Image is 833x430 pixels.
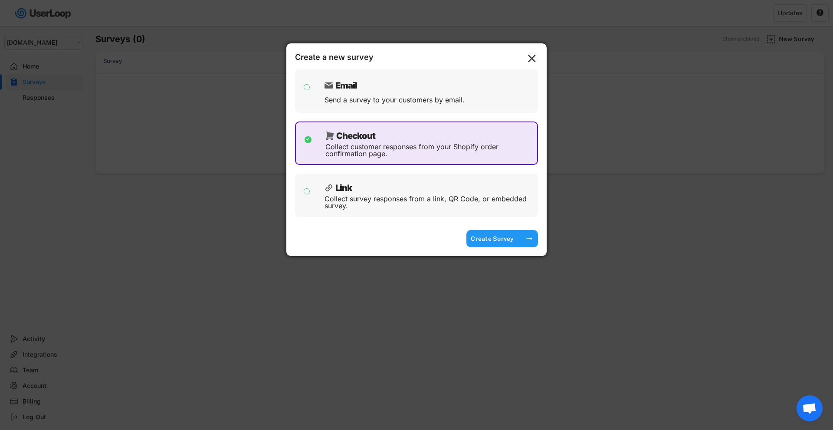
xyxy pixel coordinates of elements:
img: EmailMajor.svg [325,81,333,90]
div: Create a new survey [295,52,382,65]
div: Open chat [797,395,823,421]
div: Email [335,81,357,90]
img: LinkMinor%20%281%29.svg [325,184,333,192]
div: Collect survey responses from a link, QR Code, or embedded survey. [325,195,531,209]
text:  [528,52,536,65]
button: arrow_right_alt [525,234,534,243]
div: Collect customer responses from your Shopify order confirmation page. [325,143,531,157]
div: Create Survey [471,235,514,243]
div: Link [335,184,352,192]
div: Checkout [336,131,375,140]
button:  [525,52,538,65]
div: Send a survey to your customers by email. [325,96,465,103]
img: CheckoutMajor.svg [325,131,334,140]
